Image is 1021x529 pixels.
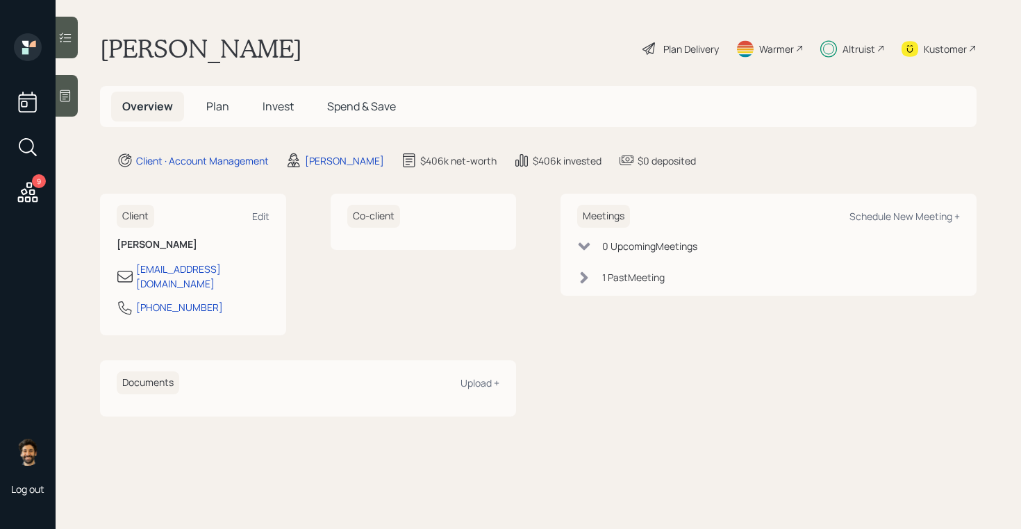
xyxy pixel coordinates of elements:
div: Kustomer [924,42,967,56]
h1: [PERSON_NAME] [100,33,302,64]
div: Warmer [759,42,794,56]
div: $406k net-worth [420,153,497,168]
div: 1 Past Meeting [602,270,665,285]
div: 9 [32,174,46,188]
h6: [PERSON_NAME] [117,239,269,251]
h6: Co-client [347,205,400,228]
div: Schedule New Meeting + [849,210,960,223]
span: Invest [263,99,294,114]
span: Spend & Save [327,99,396,114]
div: Plan Delivery [663,42,719,56]
div: Log out [11,482,44,496]
span: Plan [206,99,229,114]
h6: Client [117,205,154,228]
div: Upload + [460,376,499,389]
div: 0 Upcoming Meeting s [602,239,697,253]
div: [PHONE_NUMBER] [136,300,223,314]
div: $0 deposited [638,153,696,168]
div: Edit [252,210,269,223]
h6: Documents [117,371,179,394]
div: [EMAIL_ADDRESS][DOMAIN_NAME] [136,262,269,291]
div: $406k invested [533,153,601,168]
span: Overview [122,99,173,114]
div: Client · Account Management [136,153,269,168]
div: Altruist [842,42,875,56]
h6: Meetings [577,205,630,228]
div: [PERSON_NAME] [305,153,384,168]
img: eric-schwartz-headshot.png [14,438,42,466]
